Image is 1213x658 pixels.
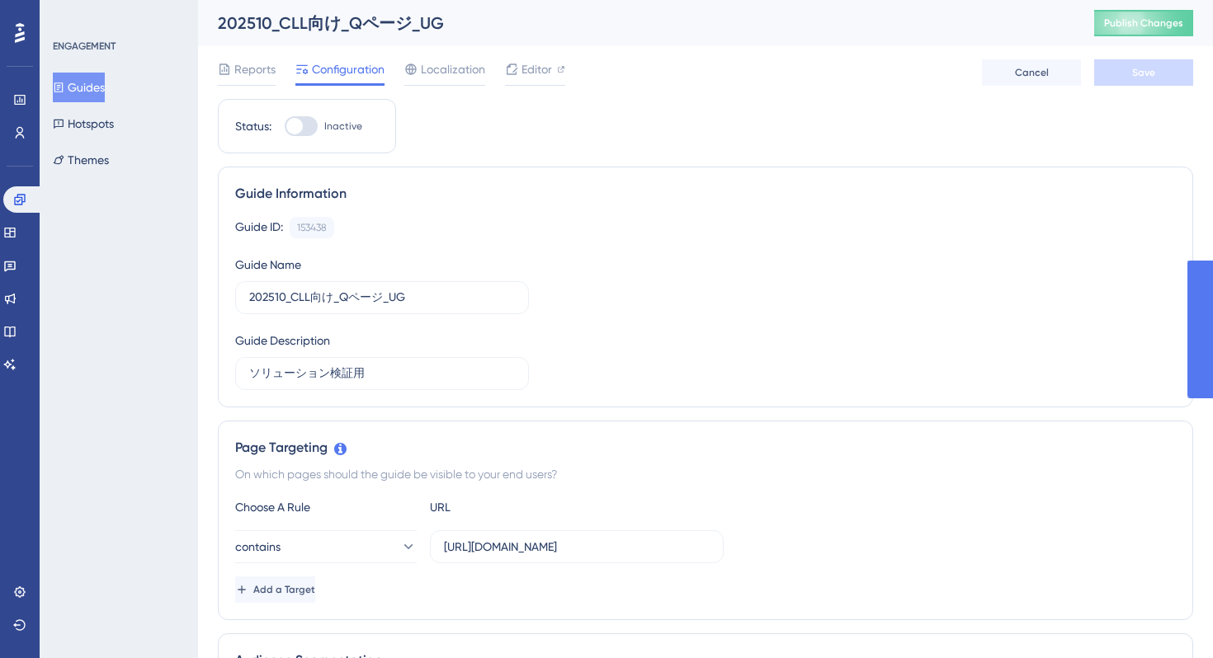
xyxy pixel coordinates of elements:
[235,184,1176,204] div: Guide Information
[235,255,301,275] div: Guide Name
[218,12,1053,35] div: 202510_CLL向け_Qページ_UG
[235,530,417,563] button: contains
[1015,66,1049,79] span: Cancel
[444,538,710,556] input: yourwebsite.com/path
[1094,59,1193,86] button: Save
[982,59,1081,86] button: Cancel
[235,331,330,350] div: Guide Description
[235,438,1176,458] div: Page Targeting
[235,217,283,238] div: Guide ID:
[235,576,315,603] button: Add a Target
[1104,16,1183,30] span: Publish Changes
[53,109,114,139] button: Hotspots
[1094,10,1193,36] button: Publish Changes
[249,289,515,307] input: Type your Guide’s Name here
[235,497,417,517] div: Choose A Rule
[1132,66,1155,79] span: Save
[421,59,485,79] span: Localization
[53,145,109,175] button: Themes
[297,221,327,234] div: 153438
[53,40,116,53] div: ENGAGEMENT
[522,59,552,79] span: Editor
[235,116,271,136] div: Status:
[249,364,515,383] input: Type your Guide’s Description here
[235,537,281,557] span: contains
[235,464,1176,484] div: On which pages should the guide be visible to your end users?
[53,73,105,102] button: Guides
[253,583,315,596] span: Add a Target
[1144,593,1193,642] iframe: UserGuiding AI Assistant Launcher
[234,59,276,79] span: Reports
[324,120,362,133] span: Inactive
[430,497,611,517] div: URL
[312,59,385,79] span: Configuration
